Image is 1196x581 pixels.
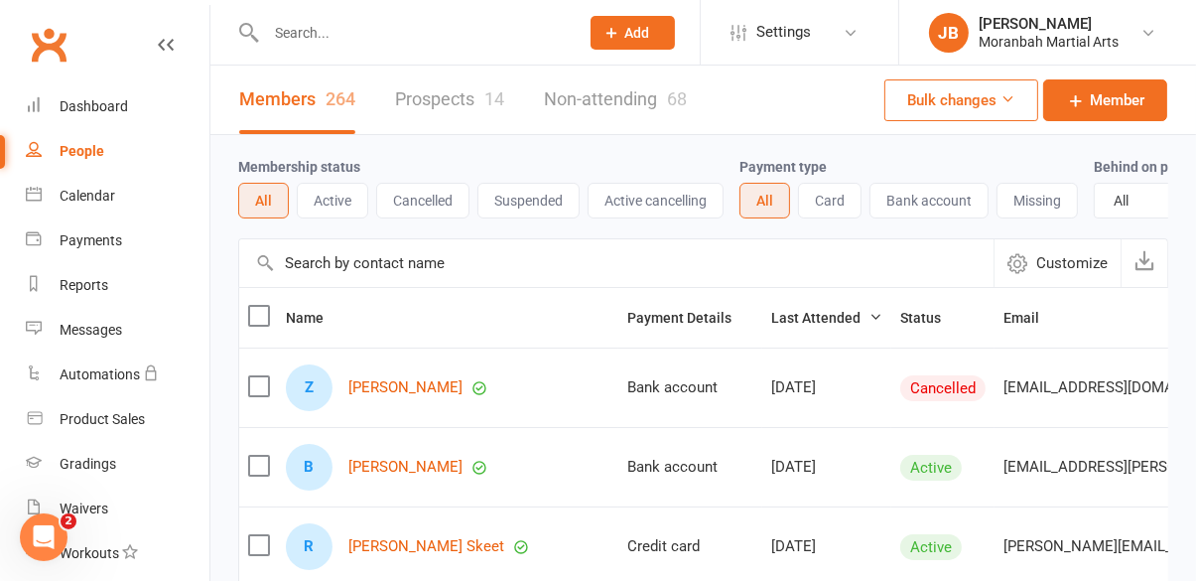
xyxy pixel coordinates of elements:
span: Settings [756,10,811,55]
a: Workouts [26,531,209,576]
button: Bulk changes [884,79,1038,121]
div: [PERSON_NAME] [979,15,1119,33]
a: Payments [26,218,209,263]
button: Active [297,183,368,218]
a: [PERSON_NAME] [348,379,463,396]
a: Automations [26,353,209,397]
a: Prospects14 [395,66,504,134]
a: Reports [26,263,209,308]
div: Product Sales [60,411,145,427]
label: Payment type [739,159,827,175]
button: Missing [997,183,1078,218]
div: Cancelled [900,375,986,401]
span: Last Attended [771,310,882,326]
div: [DATE] [771,538,882,555]
span: Email [1003,310,1061,326]
label: Membership status [238,159,360,175]
button: Last Attended [771,306,882,330]
div: Moranbah Martial Arts [979,33,1119,51]
a: People [26,129,209,174]
button: Suspended [477,183,580,218]
a: Messages [26,308,209,353]
input: Search by contact name [239,239,994,287]
input: Search... [260,19,565,47]
a: Member [1043,79,1167,121]
a: Clubworx [24,20,73,70]
button: All [238,183,289,218]
div: Brody [286,444,332,491]
a: Dashboard [26,84,209,129]
a: [PERSON_NAME] [348,459,463,476]
iframe: Intercom live chat [20,513,67,561]
div: Active [900,455,962,481]
button: Name [286,306,345,330]
div: [DATE] [771,379,882,396]
div: Payments [60,232,122,248]
div: 264 [326,88,355,109]
button: Email [1003,306,1061,330]
button: Cancelled [376,183,469,218]
div: Workouts [60,545,119,561]
div: Credit card [627,538,753,555]
div: People [60,143,104,159]
span: 2 [61,513,76,529]
button: All [739,183,790,218]
div: Zayan [286,364,332,411]
button: Add [591,16,675,50]
div: Dashboard [60,98,128,114]
button: Card [798,183,862,218]
div: 14 [484,88,504,109]
div: Messages [60,322,122,338]
div: Royden [286,523,332,570]
span: Status [900,310,963,326]
span: Payment Details [627,310,753,326]
div: Gradings [60,456,116,472]
div: Bank account [627,379,753,396]
button: Active cancelling [588,183,724,218]
div: Waivers [60,501,108,516]
a: Members264 [239,66,355,134]
button: Status [900,306,963,330]
div: Automations [60,366,140,382]
div: Reports [60,277,108,293]
span: Add [625,25,650,41]
a: Calendar [26,174,209,218]
div: [DATE] [771,459,882,476]
button: Payment Details [627,306,753,330]
span: Member [1090,88,1144,112]
button: Customize [994,239,1121,287]
div: Calendar [60,188,115,204]
div: JB [929,13,969,53]
a: Non-attending68 [544,66,687,134]
span: Name [286,310,345,326]
div: Bank account [627,459,753,476]
a: Product Sales [26,397,209,442]
button: Bank account [869,183,989,218]
a: Waivers [26,487,209,531]
div: Active [900,534,962,560]
div: 68 [667,88,687,109]
span: Customize [1036,251,1108,275]
a: [PERSON_NAME] Skeet [348,538,504,555]
a: Gradings [26,442,209,487]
